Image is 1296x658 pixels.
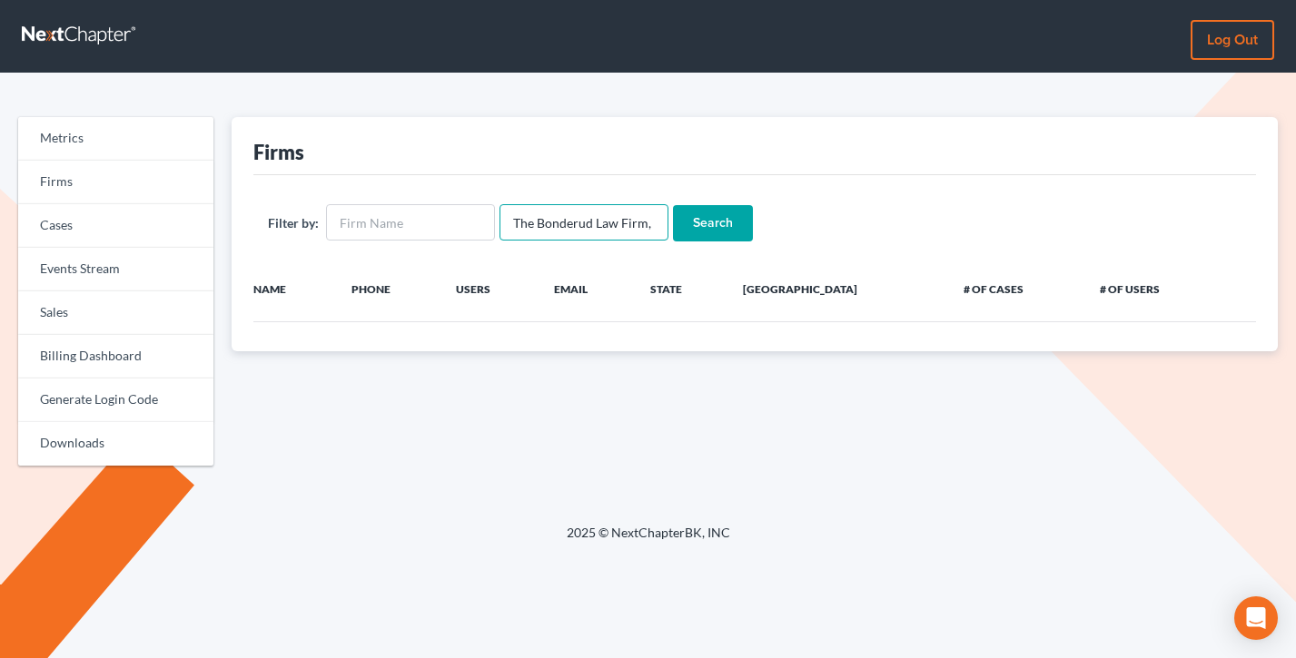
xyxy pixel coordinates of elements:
a: Firms [18,161,213,204]
div: Open Intercom Messenger [1234,596,1278,640]
th: State [636,270,729,307]
a: Cases [18,204,213,248]
a: Billing Dashboard [18,335,213,378]
a: Downloads [18,422,213,466]
a: Metrics [18,117,213,161]
th: Users [441,270,539,307]
a: Events Stream [18,248,213,291]
th: # of Users [1085,270,1222,307]
th: Name [232,270,338,307]
th: Email [539,270,636,307]
input: Firm Name [326,204,495,241]
div: Firms [253,139,304,165]
a: Sales [18,291,213,335]
a: Log out [1191,20,1274,60]
label: Filter by: [268,213,319,232]
th: # of Cases [949,270,1085,307]
input: Search [673,205,753,241]
th: Phone [337,270,441,307]
th: [GEOGRAPHIC_DATA] [728,270,948,307]
input: Users [500,204,668,241]
div: 2025 © NextChapterBK, INC [131,524,1166,556]
a: Generate Login Code [18,378,213,422]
